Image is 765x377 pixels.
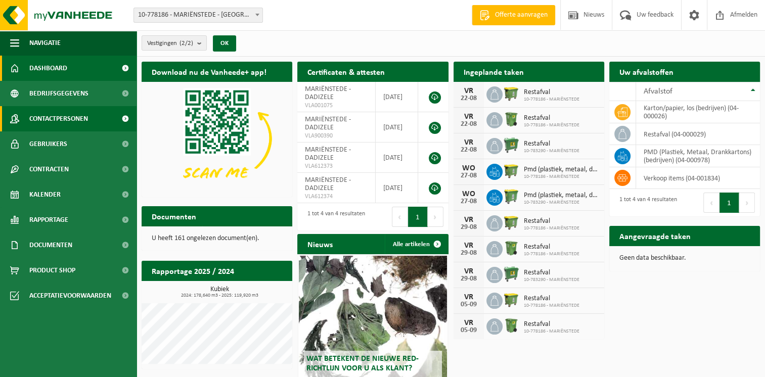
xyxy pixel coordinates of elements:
span: Restafval [524,269,579,277]
span: Restafval [524,114,579,122]
span: Restafval [524,88,579,97]
a: Bekijk rapportage [217,280,291,301]
button: Previous [703,193,719,213]
span: Acceptatievoorwaarden [29,283,111,308]
span: Product Shop [29,258,75,283]
td: restafval (04-000029) [636,123,760,145]
span: Rapportage [29,207,68,232]
img: WB-1100-HPE-GN-50 [503,85,520,102]
span: 10-778186 - MARIËNSTEDE [524,328,579,335]
h2: Ingeplande taken [454,62,534,81]
span: VLA900390 [305,132,368,140]
div: 22-08 [459,95,479,102]
div: VR [459,216,479,224]
td: [DATE] [376,82,418,112]
span: MARIËNSTEDE - DADIZELE [305,85,351,101]
img: Download de VHEPlus App [142,82,292,195]
div: 05-09 [459,327,479,334]
div: VR [459,138,479,147]
h2: Uw afvalstoffen [609,62,684,81]
span: 10-778186 - MARIËNSTEDE [524,174,599,180]
div: VR [459,87,479,95]
img: WB-1100-HPE-GN-50 [503,162,520,179]
a: Alle artikelen [385,234,447,254]
div: WO [459,190,479,198]
count: (2/2) [179,40,193,46]
div: 22-08 [459,121,479,128]
button: Next [739,193,755,213]
img: WB-0370-HPE-GN-50 [503,317,520,334]
span: 10-783290 - MARIËNSTEDE [524,277,579,283]
div: 29-08 [459,275,479,282]
div: 05-09 [459,301,479,308]
td: karton/papier, los (bedrijven) (04-000026) [636,101,760,123]
span: MARIËNSTEDE - DADIZELE [305,176,351,192]
span: VLA612374 [305,193,368,201]
span: Restafval [524,295,579,303]
h2: Rapportage 2025 / 2024 [142,261,244,280]
span: 10-778186 - MARIËNSTEDE [524,122,579,128]
span: 10-778186 - MARIËNSTEDE [524,251,579,257]
h2: Nieuws [297,234,343,254]
div: 29-08 [459,250,479,257]
span: Gebruikers [29,131,67,157]
h2: Download nu de Vanheede+ app! [142,62,277,81]
span: Offerte aanvragen [492,10,550,20]
h2: Certificaten & attesten [297,62,395,81]
span: Pmd (plastiek, metaal, drankkartons) (bedrijven) [524,192,599,200]
td: [DATE] [376,112,418,143]
span: Pmd (plastiek, metaal, drankkartons) (bedrijven) [524,166,599,174]
span: Afvalstof [644,87,672,96]
div: 27-08 [459,172,479,179]
div: 29-08 [459,224,479,231]
button: Next [428,207,443,227]
div: 1 tot 4 van 4 resultaten [302,206,365,228]
span: Navigatie [29,30,61,56]
span: MARIËNSTEDE - DADIZELE [305,116,351,131]
div: VR [459,242,479,250]
p: U heeft 161 ongelezen document(en). [152,235,282,242]
img: WB-0770-HPE-GN-01 [503,136,520,154]
span: Kalender [29,182,61,207]
button: 1 [719,193,739,213]
div: VR [459,267,479,275]
span: VLA001075 [305,102,368,110]
span: Restafval [524,217,579,225]
div: VR [459,113,479,121]
td: verkoop items (04-001834) [636,167,760,189]
span: 2024: 178,640 m3 - 2025: 119,920 m3 [147,293,292,298]
img: WB-0770-HPE-GN-01 [503,265,520,282]
td: PMD (Plastiek, Metaal, Drankkartons) (bedrijven) (04-000978) [636,145,760,167]
img: WB-0770-HPE-GN-50 [503,188,520,205]
div: VR [459,319,479,327]
span: VLA612373 [305,162,368,170]
div: 27-08 [459,198,479,205]
p: Geen data beschikbaar. [619,255,750,262]
span: Bedrijfsgegevens [29,81,88,106]
span: Documenten [29,232,72,258]
button: 1 [408,207,428,227]
span: 10-778186 - MARIËNSTEDE [524,225,579,231]
span: MARIËNSTEDE - DADIZELE [305,146,351,162]
button: OK [213,35,236,52]
span: Contactpersonen [29,106,88,131]
h2: Aangevraagde taken [609,226,701,246]
td: [DATE] [376,173,418,203]
span: 10-778186 - MARIËNSTEDE - DADIZELE [133,8,263,23]
div: 1 tot 4 van 4 resultaten [614,192,677,214]
div: WO [459,164,479,172]
span: Dashboard [29,56,67,81]
span: Restafval [524,243,579,251]
span: Restafval [524,320,579,328]
span: Restafval [524,140,579,148]
button: Vestigingen(2/2) [142,35,207,51]
span: Wat betekent de nieuwe RED-richtlijn voor u als klant? [306,355,419,372]
span: Contracten [29,157,69,182]
span: 10-783290 - MARIËNSTEDE [524,148,579,154]
img: WB-1100-HPE-GN-50 [503,291,520,308]
span: 10-778186 - MARIËNSTEDE - DADIZELE [134,8,262,22]
span: 10-778186 - MARIËNSTEDE [524,303,579,309]
div: VR [459,293,479,301]
span: Vestigingen [147,36,193,51]
span: 10-783290 - MARIËNSTEDE [524,200,599,206]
